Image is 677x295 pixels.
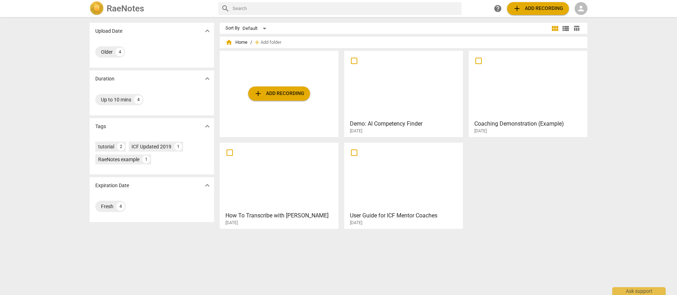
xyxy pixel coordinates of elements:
[203,27,212,35] span: expand_more
[142,156,150,163] div: 1
[98,143,114,150] div: tutorial
[202,73,213,84] button: Show more
[101,96,131,103] div: Up to 10 mins
[132,143,171,150] div: ICF Updated 2019
[203,181,212,190] span: expand_more
[560,23,571,34] button: List view
[254,89,262,98] span: add
[491,2,504,15] a: Help
[474,128,487,134] span: [DATE]
[573,25,580,32] span: table_chart
[202,26,213,36] button: Show more
[494,4,502,13] span: help
[347,145,460,226] a: User Guide for ICF Mentor Coaches[DATE]
[507,2,569,15] button: Upload
[225,39,247,46] span: Home
[101,48,113,56] div: Older
[474,120,586,128] h3: Coaching Demonstration (Example)
[221,4,230,13] span: search
[90,1,104,16] img: Logo
[261,40,281,45] span: Add folder
[203,122,212,131] span: expand_more
[350,211,461,220] h3: User Guide for ICF Mentor Coaches
[254,39,261,46] span: add
[550,23,560,34] button: Tile view
[95,182,129,189] p: Expiration Date
[202,121,213,132] button: Show more
[225,39,233,46] span: home
[471,53,585,134] a: Coaching Demonstration (Example)[DATE]
[202,180,213,191] button: Show more
[95,75,114,83] p: Duration
[350,220,362,226] span: [DATE]
[513,4,563,13] span: Add recording
[571,23,582,34] button: Table view
[90,1,213,16] a: LogoRaeNotes
[551,24,559,33] span: view_module
[254,89,304,98] span: Add recording
[174,143,182,151] div: 1
[242,23,269,34] div: Default
[101,203,113,210] div: Fresh
[225,211,337,220] h3: How To Transcribe with RaeNotes
[95,27,122,35] p: Upload Date
[513,4,521,13] span: add
[577,4,585,13] span: person
[350,120,461,128] h3: Demo: AI Competency Finder
[350,128,362,134] span: [DATE]
[117,143,125,151] div: 2
[225,220,238,226] span: [DATE]
[222,145,336,226] a: How To Transcribe with [PERSON_NAME][DATE]
[116,202,125,211] div: 4
[116,48,124,56] div: 4
[233,3,459,14] input: Search
[134,95,143,104] div: 4
[248,86,310,101] button: Upload
[98,156,139,163] div: RaeNotes example
[250,40,252,45] span: /
[95,123,106,130] p: Tags
[107,4,144,14] h2: RaeNotes
[347,53,460,134] a: Demo: AI Competency Finder[DATE]
[612,287,666,295] div: Ask support
[561,24,570,33] span: view_list
[225,26,240,31] div: Sort By
[203,74,212,83] span: expand_more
